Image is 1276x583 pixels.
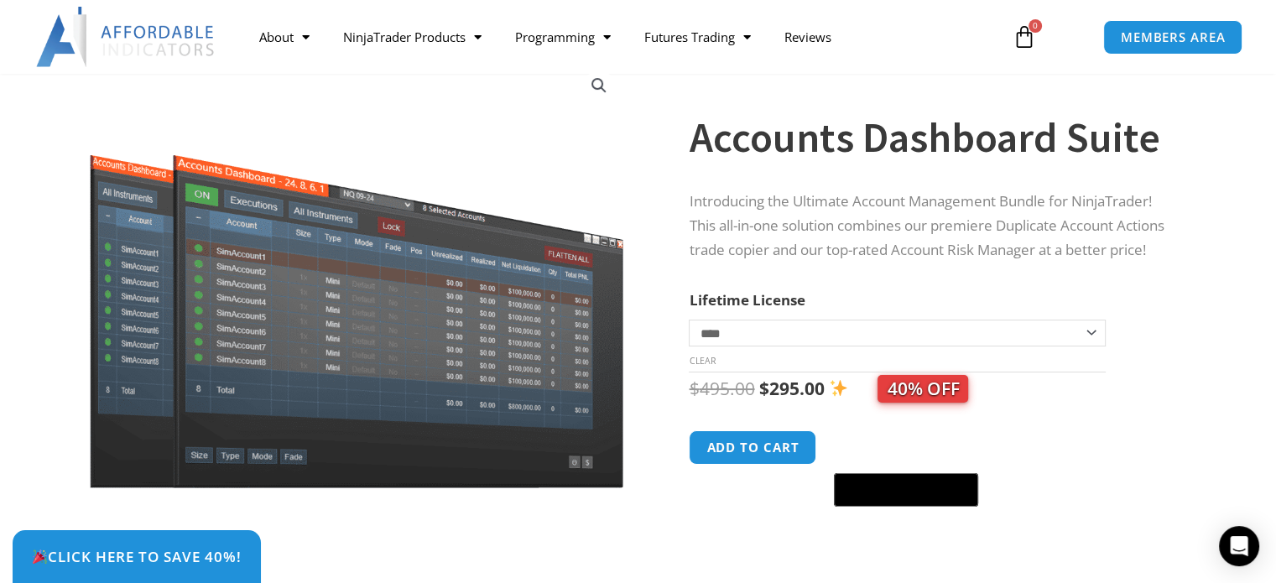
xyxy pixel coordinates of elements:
[1219,526,1259,566] div: Open Intercom Messenger
[987,13,1061,61] a: 0
[689,355,715,367] a: Clear options
[498,18,628,56] a: Programming
[689,430,816,465] button: Add to cart
[830,379,847,397] img: ✨
[1121,31,1226,44] span: MEMBERS AREA
[689,108,1179,167] h1: Accounts Dashboard Suite
[326,18,498,56] a: NinjaTrader Products
[32,549,242,564] span: Click Here to save 40%!
[878,375,968,403] span: 40% OFF
[758,377,768,400] span: $
[1029,19,1042,33] span: 0
[36,7,216,67] img: LogoAI | Affordable Indicators – NinjaTrader
[689,377,754,400] bdi: 495.00
[1103,20,1243,55] a: MEMBERS AREA
[33,549,47,564] img: 🎉
[689,518,1179,532] iframe: PayPal Message 1
[768,18,848,56] a: Reviews
[242,18,996,56] nav: Menu
[689,290,805,310] label: Lifetime License
[584,70,614,101] a: View full-screen image gallery
[689,190,1179,263] p: Introducing the Ultimate Account Management Bundle for NinjaTrader! This all-in-one solution comb...
[758,377,824,400] bdi: 295.00
[242,18,326,56] a: About
[834,473,978,507] button: Buy with GPay
[13,530,261,583] a: 🎉Click Here to save 40%!
[831,428,982,468] iframe: Secure express checkout frame
[689,377,699,400] span: $
[628,18,768,56] a: Futures Trading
